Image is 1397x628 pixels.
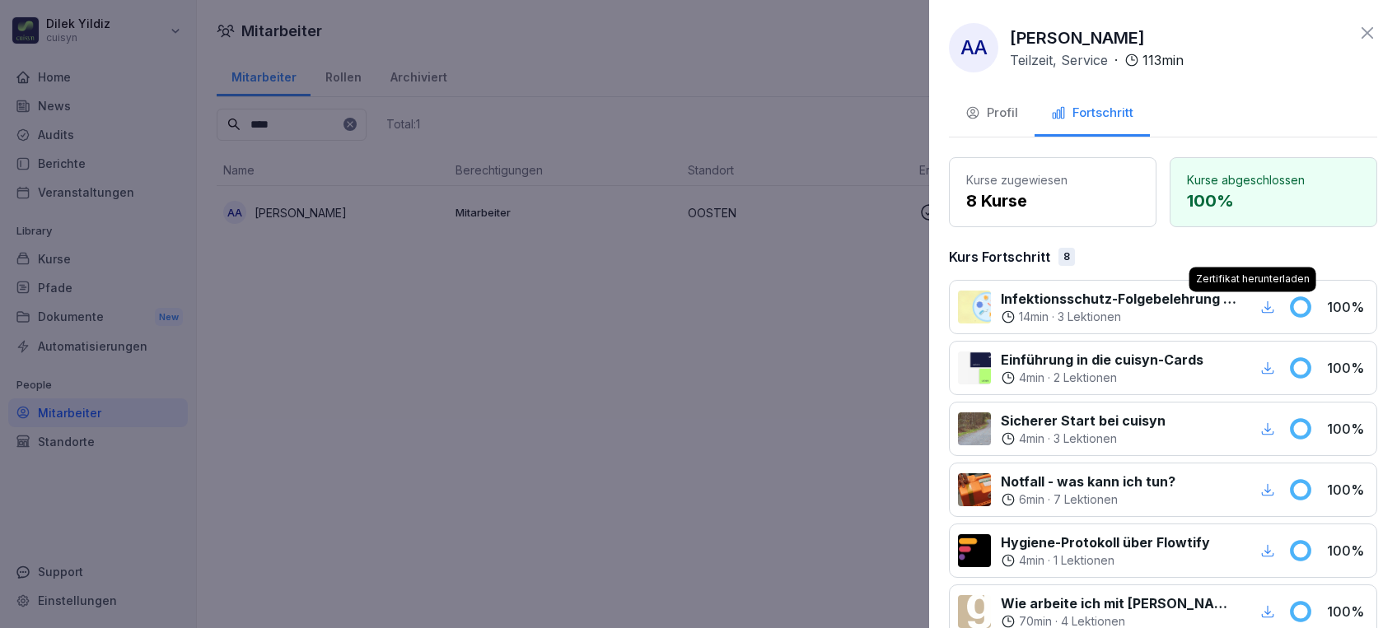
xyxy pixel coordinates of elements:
p: Wie arbeite ich mit [PERSON_NAME]? [1001,593,1237,613]
div: · [1001,491,1175,508]
div: · [1001,309,1237,325]
p: 8 Kurse [966,188,1139,213]
p: 14 min [1019,309,1049,325]
p: Notfall - was kann ich tun? [1001,472,1175,491]
div: · [1001,370,1203,386]
p: Sicherer Start bei cuisyn [1001,411,1166,430]
div: · [1001,430,1166,447]
button: Profil [949,92,1035,137]
p: 100 % [1327,419,1368,439]
p: Infektionsschutz-Folgebelehrung (nach §43 IfSG) [1001,289,1237,309]
p: 7 Lektionen [1054,491,1118,508]
p: 4 min [1019,430,1044,447]
p: 4 min [1019,552,1044,569]
p: 4 min [1019,370,1044,386]
p: 3 Lektionen [1058,309,1121,325]
p: Einführung in die cuisyn-Cards [1001,350,1203,370]
p: 100 % [1327,541,1368,561]
p: 3 Lektionen [1054,430,1117,447]
p: 1 Lektionen [1054,552,1114,569]
p: 100 % [1327,602,1368,621]
div: AA [949,23,998,72]
p: 113 min [1142,50,1184,70]
div: Fortschritt [1051,104,1133,123]
p: 100 % [1327,358,1368,378]
p: 100 % [1327,480,1368,500]
button: Fortschritt [1035,92,1150,137]
p: 100 % [1327,297,1368,317]
p: 6 min [1019,491,1044,508]
p: 2 Lektionen [1054,370,1117,386]
div: Profil [965,104,1018,123]
p: Kurse abgeschlossen [1187,171,1360,188]
p: Hygiene-Protokoll über Flowtify [1001,533,1210,552]
div: Zertifikat herunterladen [1189,267,1316,291]
div: · [1001,552,1210,569]
div: · [1010,50,1184,70]
div: 8 [1058,248,1075,266]
p: Teilzeit, Service [1010,50,1108,70]
p: 100 % [1187,188,1360,213]
p: Kurs Fortschritt [949,247,1050,267]
p: [PERSON_NAME] [1010,26,1145,50]
p: Kurse zugewiesen [966,171,1139,188]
